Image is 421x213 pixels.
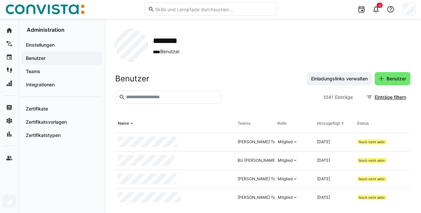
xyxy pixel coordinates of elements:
span: Noch nicht aktiv [359,195,385,199]
input: Skills und Lernpfade durchsuchen… [155,6,273,12]
span: [DATE] [317,158,330,163]
button: Einladungslinks verwalten [307,72,372,85]
div: [PERSON_NAME] Team, BU [PERSON_NAME] [238,195,322,200]
div: Mitglied [278,158,293,163]
span: [DATE] [317,139,330,144]
div: Hinzugefügt [317,121,340,126]
span: Noch nicht aktiv [359,158,385,162]
div: [PERSON_NAME] Team [238,176,281,182]
div: [PERSON_NAME] Team, BU [PERSON_NAME] [238,139,322,145]
span: Noch nicht aktiv [359,140,385,144]
span: [DATE] [317,195,330,200]
span: Benutzer [386,75,407,82]
span: Noch nicht aktiv [359,177,385,181]
span: Benutzer [153,48,186,55]
div: Teams [238,121,250,126]
span: 1041 [323,94,334,101]
div: Mitglied [278,139,293,145]
div: Rolle [277,121,287,126]
div: Name [118,121,129,126]
button: Einträge filtern [363,91,410,104]
button: Benutzer [375,72,410,85]
div: Mitglied [278,176,293,182]
div: BU [PERSON_NAME], [PERSON_NAME] Team [238,158,322,163]
div: Mitglied [278,195,293,200]
span: 4 [379,3,381,7]
div: Status [357,121,369,126]
h2: Benutzer [115,74,149,84]
span: Einladungslinks verwalten [310,75,369,82]
span: [DATE] [317,176,330,181]
span: Einträge [335,94,353,101]
span: Einträge filtern [374,94,407,101]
